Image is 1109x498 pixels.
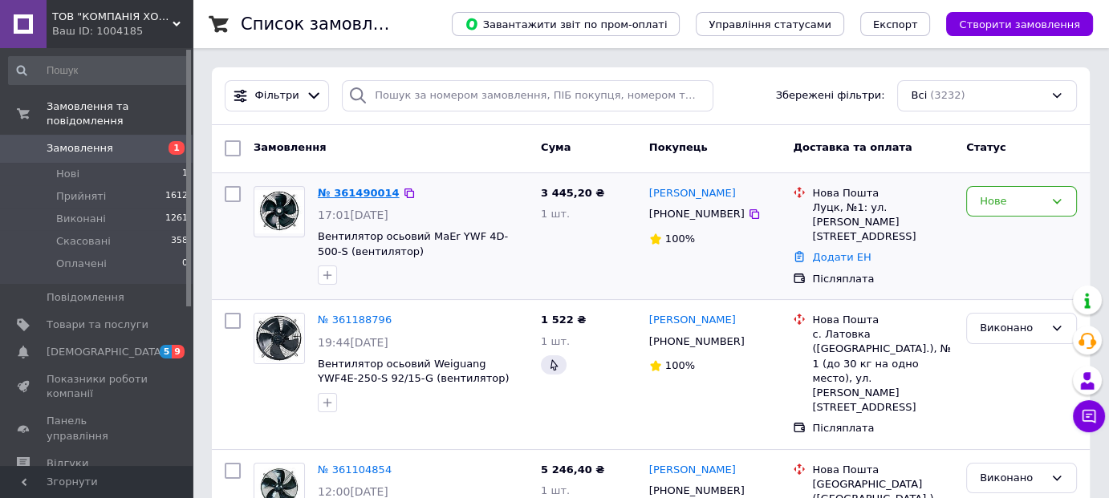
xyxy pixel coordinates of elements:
[541,187,604,199] span: 3 445,20 ₴
[47,456,88,471] span: Відгуки
[980,470,1044,487] div: Виконано
[812,272,953,286] div: Післяплата
[1073,400,1105,432] button: Чат з покупцем
[709,18,831,30] span: Управління статусами
[696,12,844,36] button: Управління статусами
[812,327,953,415] div: с. Латовка ([GEOGRAPHIC_DATA].), № 1 (до 30 кг на одно место), ул. [PERSON_NAME][STREET_ADDRESS]
[47,141,113,156] span: Замовлення
[169,141,185,155] span: 1
[241,14,404,34] h1: Список замовлень
[318,358,509,385] a: Вентилятор осьовий Weiguang YWF4E-250-S 92/15-G (вентилятор)
[541,141,571,153] span: Cума
[56,212,106,226] span: Виконані
[930,89,965,101] span: (3232)
[541,484,570,496] span: 1 шт.
[47,318,148,332] span: Товари та послуги
[860,12,931,36] button: Експорт
[980,320,1044,337] div: Виконано
[541,464,604,476] span: 5 246,40 ₴
[56,257,107,271] span: Оплачені
[52,24,193,38] div: Ваш ID: 1004185
[342,80,713,111] input: Пошук за номером замовлення, ПІБ покупця, номером телефону, Email, номером накладної
[646,204,748,225] div: [PHONE_NUMBER]
[980,193,1044,210] div: Нове
[541,208,570,220] span: 1 шт.
[165,189,188,204] span: 1612
[665,233,695,245] span: 100%
[793,141,912,153] span: Доставка та оплата
[812,463,953,477] div: Нова Пошта
[318,336,388,349] span: 19:44[DATE]
[255,88,299,103] span: Фільтри
[649,141,708,153] span: Покупець
[911,88,927,103] span: Всі
[47,372,148,401] span: Показники роботи компанії
[182,167,188,181] span: 1
[646,331,748,352] div: [PHONE_NUMBER]
[254,313,305,364] a: Фото товару
[254,314,304,363] img: Фото товару
[47,290,124,305] span: Повідомлення
[812,200,953,245] div: Луцк, №1: ул. [PERSON_NAME][STREET_ADDRESS]
[812,421,953,435] div: Післяплата
[930,18,1093,30] a: Створити замовлення
[541,314,586,326] span: 1 522 ₴
[649,463,736,478] a: [PERSON_NAME]
[873,18,918,30] span: Експорт
[318,314,392,326] a: № 361188796
[254,186,305,237] a: Фото товару
[47,414,148,443] span: Панель управління
[165,212,188,226] span: 1261
[254,190,304,233] img: Фото товару
[318,187,400,199] a: № 361490014
[52,10,173,24] span: ТОВ "КОМПАНІЯ ХОЛОД"
[56,189,106,204] span: Прийняті
[254,141,326,153] span: Замовлення
[8,56,189,85] input: Пошук
[318,209,388,221] span: 17:01[DATE]
[946,12,1093,36] button: Створити замовлення
[47,99,193,128] span: Замовлення та повідомлення
[812,186,953,200] div: Нова Пошта
[966,141,1006,153] span: Статус
[56,234,111,249] span: Скасовані
[665,359,695,371] span: 100%
[172,345,185,358] span: 9
[812,313,953,327] div: Нова Пошта
[541,335,570,347] span: 1 шт.
[318,230,508,257] a: Вентилятор осьовий MaEr YWF 4D-500-S (вентилятор)
[47,345,165,359] span: [DEMOGRAPHIC_DATA]
[452,12,680,36] button: Завантажити звіт по пром-оплаті
[318,464,392,476] a: № 361104854
[160,345,173,358] span: 5
[649,313,736,328] a: [PERSON_NAME]
[959,18,1080,30] span: Створити замовлення
[776,88,885,103] span: Збережені фільтри:
[318,485,388,498] span: 12:00[DATE]
[812,251,871,263] a: Додати ЕН
[649,186,736,201] a: [PERSON_NAME]
[465,17,667,31] span: Завантажити звіт по пром-оплаті
[182,257,188,271] span: 0
[171,234,188,249] span: 358
[56,167,79,181] span: Нові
